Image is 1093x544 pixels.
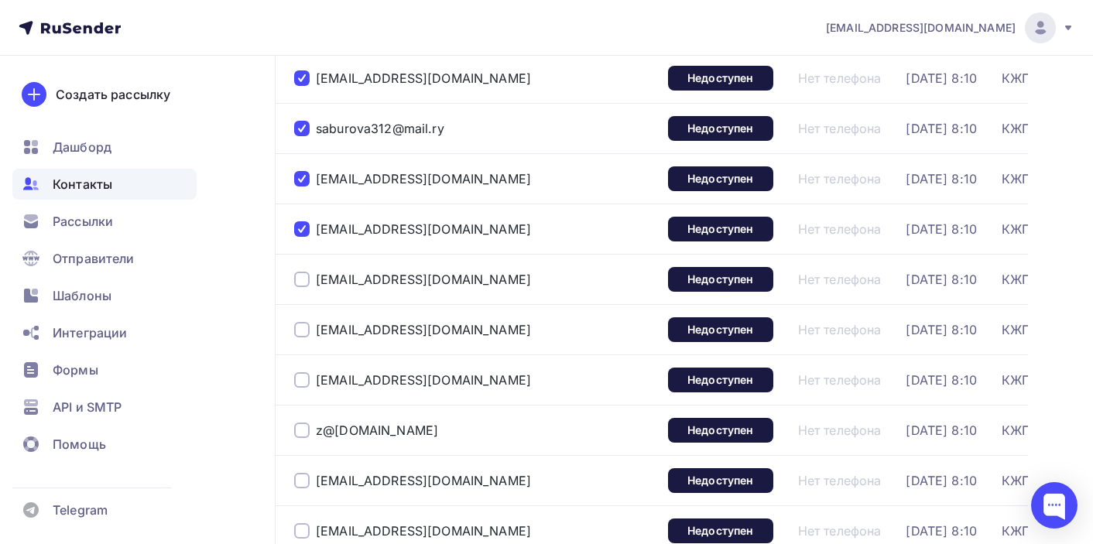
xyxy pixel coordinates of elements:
[1002,121,1079,136] div: КЖГ (новая)
[906,70,977,86] a: [DATE] 8:10
[316,121,444,136] a: saburova312@mail.ry
[798,272,882,287] a: Нет телефона
[1002,473,1079,488] a: КЖГ (новая)
[12,206,197,237] a: Рассылки
[316,372,531,388] div: [EMAIL_ADDRESS][DOMAIN_NAME]
[316,221,531,237] a: [EMAIL_ADDRESS][DOMAIN_NAME]
[668,66,773,91] a: Недоступен
[826,20,1016,36] span: [EMAIL_ADDRESS][DOMAIN_NAME]
[12,243,197,274] a: Отправители
[906,272,977,287] a: [DATE] 8:10
[798,171,882,186] a: Нет телефона
[798,473,882,488] a: Нет телефона
[668,217,773,241] a: Недоступен
[906,372,977,388] a: [DATE] 8:10
[1002,322,1079,337] a: КЖГ (новая)
[1002,272,1079,287] a: КЖГ (новая)
[53,286,111,305] span: Шаблоны
[798,322,882,337] a: Нет телефона
[798,372,882,388] a: Нет телефона
[53,501,108,519] span: Telegram
[53,398,122,416] span: API и SMTP
[798,121,882,136] a: Нет телефона
[668,368,773,392] a: Недоступен
[668,267,773,292] a: Недоступен
[668,116,773,141] a: Недоступен
[316,171,531,186] div: [EMAIL_ADDRESS][DOMAIN_NAME]
[798,423,882,438] a: Нет телефона
[12,354,197,385] a: Формы
[1002,221,1079,237] a: КЖГ (новая)
[12,280,197,311] a: Шаблоны
[316,473,531,488] a: [EMAIL_ADDRESS][DOMAIN_NAME]
[1002,70,1079,86] a: КЖГ (новая)
[316,322,531,337] a: [EMAIL_ADDRESS][DOMAIN_NAME]
[798,221,882,237] div: Нет телефона
[1002,372,1079,388] a: КЖГ (новая)
[798,70,882,86] a: Нет телефона
[12,169,197,200] a: Контакты
[53,249,135,268] span: Отправители
[1002,523,1079,539] div: КЖГ (новая)
[668,166,773,191] a: Недоступен
[316,423,438,438] a: z@[DOMAIN_NAME]
[12,132,197,163] a: Дашборд
[826,12,1074,43] a: [EMAIL_ADDRESS][DOMAIN_NAME]
[668,317,773,342] a: Недоступен
[668,468,773,493] a: Недоступен
[906,322,977,337] a: [DATE] 8:10
[906,423,977,438] a: [DATE] 8:10
[906,221,977,237] a: [DATE] 8:10
[53,175,112,193] span: Контакты
[668,518,773,543] a: Недоступен
[906,473,977,488] a: [DATE] 8:10
[1002,171,1079,186] a: КЖГ (новая)
[906,121,977,136] a: [DATE] 8:10
[53,323,127,342] span: Интеграции
[316,272,531,287] a: [EMAIL_ADDRESS][DOMAIN_NAME]
[798,523,882,539] a: Нет телефона
[906,523,977,539] a: [DATE] 8:10
[906,171,977,186] a: [DATE] 8:10
[1002,423,1079,438] a: КЖГ (новая)
[316,523,531,539] a: [EMAIL_ADDRESS][DOMAIN_NAME]
[668,418,773,443] a: Недоступен
[316,70,531,86] a: [EMAIL_ADDRESS][DOMAIN_NAME]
